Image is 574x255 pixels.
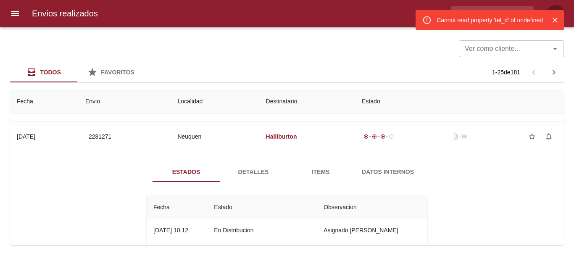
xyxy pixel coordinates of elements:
span: No tiene documentos adjuntos [451,132,460,141]
h6: Envios realizados [32,7,98,20]
div: Cannot read property 'tel_d' of undefined [437,13,543,28]
div: Tabs Envios [10,62,145,82]
td: Asignado [PERSON_NAME] [317,219,427,241]
span: Favoritos [101,69,134,76]
em: Halliburton [266,133,297,140]
span: list [460,132,468,141]
p: 1 - 25 de 181 [492,68,520,76]
span: 2281271 [89,131,112,142]
th: Destinatario [259,89,355,113]
span: notifications_none [545,132,553,141]
th: Observacion [317,195,427,219]
th: Envio [79,89,171,113]
span: Items [292,167,349,177]
input: buscar [451,6,519,21]
button: Agregar a favoritos [524,128,540,145]
div: Tabs detalle de guia [153,162,421,182]
span: Estados [158,167,215,177]
button: 2281271 [85,129,115,145]
div: LT [547,5,564,22]
span: Todos [40,69,61,76]
span: star_border [528,132,536,141]
th: Estado [355,89,564,113]
button: menu [5,3,25,24]
th: Estado [207,195,317,219]
td: En Distribucion [207,219,317,241]
button: Activar notificaciones [540,128,557,145]
div: [DATE] 10:12 [153,227,188,234]
th: Fecha [10,89,79,113]
div: En viaje [362,132,395,141]
span: Pagina siguiente [544,62,564,82]
button: Abrir [549,43,561,55]
div: [DATE] [17,133,35,140]
span: radio_button_checked [380,134,385,139]
span: radio_button_unchecked [389,134,394,139]
td: Neuquen [171,121,259,152]
span: Detalles [225,167,282,177]
span: radio_button_checked [363,134,369,139]
span: radio_button_checked [372,134,377,139]
span: Datos Internos [359,167,416,177]
th: Fecha [147,195,207,219]
button: Cerrar [550,15,561,26]
th: Localidad [171,89,259,113]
